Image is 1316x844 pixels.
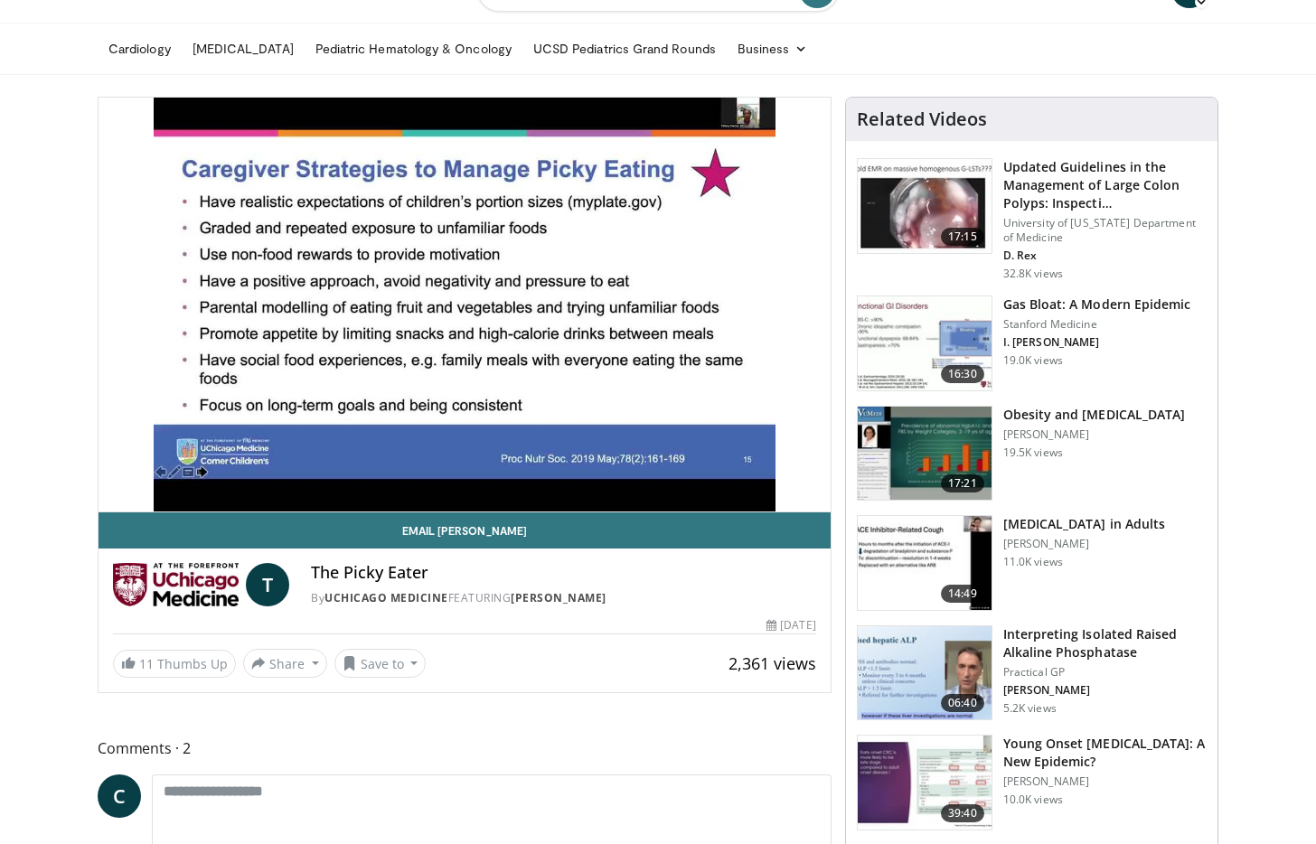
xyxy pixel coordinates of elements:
a: Cardiology [98,31,182,67]
p: 19.5K views [1003,445,1063,460]
a: Pediatric Hematology & Oncology [305,31,522,67]
span: 17:21 [941,474,984,492]
p: 19.0K views [1003,353,1063,368]
img: dfcfcb0d-b871-4e1a-9f0c-9f64970f7dd8.150x105_q85_crop-smart_upscale.jpg [858,159,992,253]
a: T [246,563,289,606]
a: [MEDICAL_DATA] [182,31,305,67]
h3: Interpreting Isolated Raised Alkaline Phosphatase [1003,625,1207,661]
h3: Obesity and [MEDICAL_DATA] [1003,406,1186,424]
p: 5.2K views [1003,701,1057,716]
h4: The Picky Eater [311,563,816,583]
img: 0df8ca06-75ef-4873-806f-abcb553c84b6.150x105_q85_crop-smart_upscale.jpg [858,407,992,501]
img: 6a4ee52d-0f16-480d-a1b4-8187386ea2ed.150x105_q85_crop-smart_upscale.jpg [858,626,992,720]
div: [DATE] [766,617,815,633]
a: 14:49 [MEDICAL_DATA] in Adults [PERSON_NAME] 11.0K views [857,515,1207,611]
a: C [98,774,141,818]
a: Email [PERSON_NAME] [99,512,831,549]
h3: Young Onset [MEDICAL_DATA]: A New Epidemic? [1003,735,1207,771]
h4: Related Videos [857,108,987,130]
h3: Gas Bloat: A Modern Epidemic [1003,295,1191,314]
a: 17:15 Updated Guidelines in the Management of Large Colon Polyps: Inspecti… University of [US_STA... [857,158,1207,281]
p: Stanford Medicine [1003,317,1191,332]
span: 14:49 [941,585,984,603]
span: 11 [139,655,154,672]
button: Save to [334,649,427,678]
p: 32.8K views [1003,267,1063,281]
a: UCSD Pediatrics Grand Rounds [522,31,727,67]
p: D. Rex [1003,249,1207,263]
p: I. [PERSON_NAME] [1003,335,1191,350]
img: 11950cd4-d248-4755-8b98-ec337be04c84.150x105_q85_crop-smart_upscale.jpg [858,516,992,610]
p: University of [US_STATE] Department of Medicine [1003,216,1207,245]
a: 11 Thumbs Up [113,650,236,678]
p: [PERSON_NAME] [1003,683,1207,698]
a: Business [727,31,819,67]
span: Comments 2 [98,736,832,760]
img: b23cd043-23fa-4b3f-b698-90acdd47bf2e.150x105_q85_crop-smart_upscale.jpg [858,736,992,830]
span: 2,361 views [728,652,816,674]
p: 10.0K views [1003,792,1063,807]
p: [PERSON_NAME] [1003,774,1207,789]
img: UChicago Medicine [113,563,239,606]
a: 16:30 Gas Bloat: A Modern Epidemic Stanford Medicine I. [PERSON_NAME] 19.0K views [857,295,1207,391]
a: [PERSON_NAME] [511,590,606,605]
p: [PERSON_NAME] [1003,537,1165,551]
h3: [MEDICAL_DATA] in Adults [1003,515,1165,533]
a: 17:21 Obesity and [MEDICAL_DATA] [PERSON_NAME] 19.5K views [857,406,1207,502]
video-js: Video Player [99,98,831,512]
div: By FEATURING [311,590,816,606]
span: 39:40 [941,804,984,822]
a: 39:40 Young Onset [MEDICAL_DATA]: A New Epidemic? [PERSON_NAME] 10.0K views [857,735,1207,830]
button: Share [243,649,327,678]
span: 17:15 [941,228,984,246]
span: 16:30 [941,365,984,383]
p: 11.0K views [1003,555,1063,569]
p: [PERSON_NAME] [1003,427,1186,442]
img: 480ec31d-e3c1-475b-8289-0a0659db689a.150x105_q85_crop-smart_upscale.jpg [858,296,992,390]
p: Practical GP [1003,665,1207,680]
a: UChicago Medicine [324,590,448,605]
a: 06:40 Interpreting Isolated Raised Alkaline Phosphatase Practical GP [PERSON_NAME] 5.2K views [857,625,1207,721]
h3: Updated Guidelines in the Management of Large Colon Polyps: Inspecti… [1003,158,1207,212]
span: 06:40 [941,694,984,712]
